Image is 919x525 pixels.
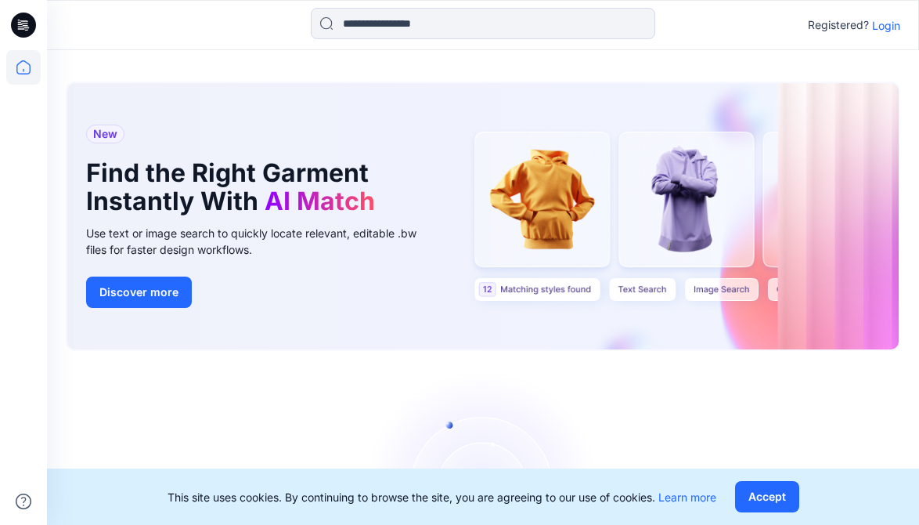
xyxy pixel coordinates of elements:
[168,489,716,505] p: This site uses cookies. By continuing to browse the site, you are agreeing to our use of cookies.
[93,125,117,143] span: New
[658,491,716,504] a: Learn more
[735,481,799,512] button: Accept
[86,277,192,308] button: Discover more
[86,159,415,215] h1: Find the Right Garment Instantly With
[808,16,869,34] p: Registered?
[86,225,438,258] div: Use text or image search to quickly locate relevant, editable .bw files for faster design workflows.
[872,17,900,34] p: Login
[265,186,375,216] span: AI Match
